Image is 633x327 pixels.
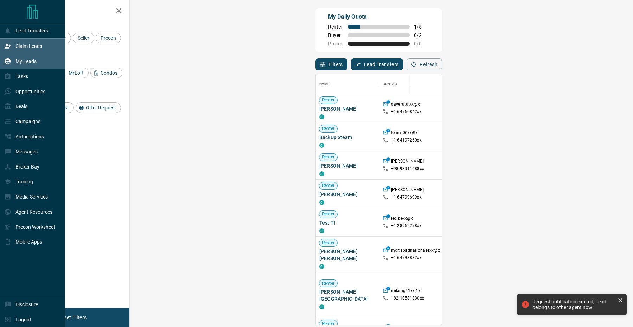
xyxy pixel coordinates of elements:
div: Contact [379,74,435,94]
p: [PERSON_NAME] [391,158,424,166]
span: Renter [319,183,337,189]
span: [PERSON_NAME] [319,162,376,169]
p: +82- 10581330xx [391,295,424,301]
span: BackUp Steam [319,134,376,141]
div: MrLoft [58,68,89,78]
p: mikeng11xx@x [391,288,421,295]
div: Contact [383,74,399,94]
span: [PERSON_NAME] [319,105,376,112]
span: 0 / 0 [414,41,429,46]
div: condos.ca [319,264,324,269]
span: Renter [319,126,337,132]
span: 1 / 5 [414,24,429,30]
div: Request notification expired, Lead belongs to other agent now [532,299,615,310]
button: Lead Transfers [351,58,403,70]
p: [PERSON_NAME] [391,187,424,194]
button: Filters [315,58,347,70]
span: Renter [319,240,337,246]
div: condos.ca [319,143,324,148]
span: Test Tt [319,219,376,226]
div: condos.ca [319,171,324,176]
div: condos.ca [319,200,324,205]
p: +1- 64760842xx [391,109,422,115]
span: 0 / 2 [414,32,429,38]
p: daverutulxx@x [391,101,420,109]
p: +1- 64799699xx [391,194,422,200]
span: Condos [98,70,120,76]
div: Seller [73,33,94,43]
div: Name [319,74,330,94]
span: [PERSON_NAME][GEOGRAPHIC_DATA] [319,288,376,302]
span: Renter [319,97,337,103]
button: Reset Filters [53,312,91,323]
span: Renter [319,154,337,160]
span: Renter [319,211,337,217]
div: condos.ca [319,228,324,233]
button: Refresh [407,58,442,70]
p: +1- 28962278xx [391,223,422,229]
div: condos.ca [319,304,324,309]
div: Precon [96,33,121,43]
span: Renter [328,24,344,30]
span: Renter [319,281,337,287]
span: [PERSON_NAME] [PERSON_NAME] [319,248,376,262]
span: Precon [328,41,344,46]
p: mojtabagharibnasexx@x [391,247,440,255]
span: Renter [319,321,337,327]
p: My Daily Quota [328,13,429,21]
h2: Filters [23,7,122,15]
span: Precon [98,35,119,41]
span: Seller [75,35,92,41]
p: +1- 64197260xx [391,137,422,143]
span: MrLoft [66,70,86,76]
span: Buyer [328,32,344,38]
div: condos.ca [319,114,324,119]
p: +1- 64738882xx [391,255,422,261]
div: Offer Request [76,102,121,113]
span: [PERSON_NAME] [319,191,376,198]
span: Offer Request [83,105,119,111]
div: Name [316,74,379,94]
p: teamf06xx@x [391,130,418,137]
div: Condos [90,68,122,78]
p: +98- 93911688xx [391,166,424,172]
p: recipexx@x [391,215,413,223]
